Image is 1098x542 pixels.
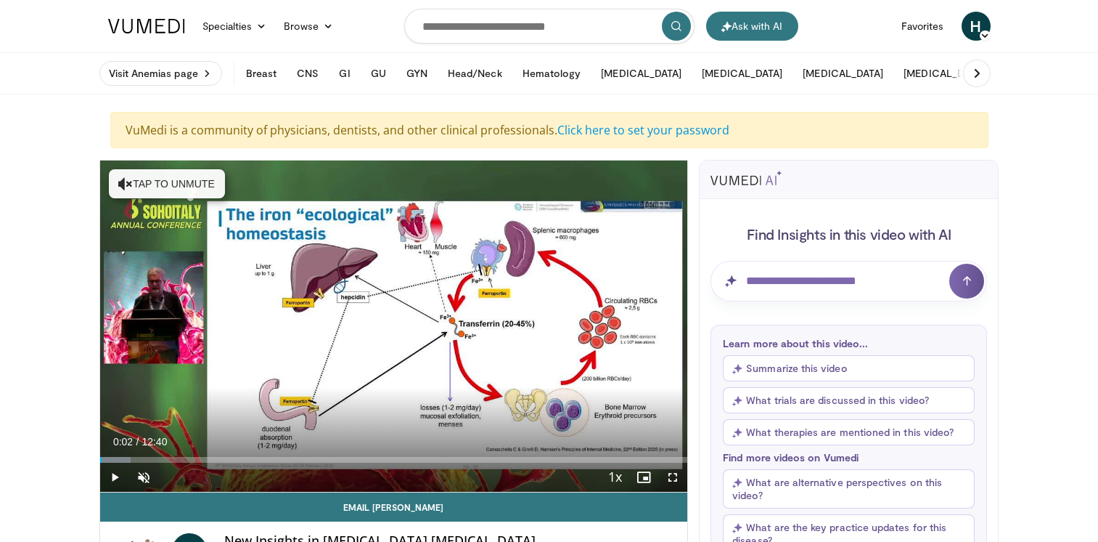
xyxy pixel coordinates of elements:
[237,59,285,88] button: Breast
[723,337,975,349] p: Learn more about this video...
[108,19,185,33] img: VuMedi Logo
[723,469,975,509] button: What are alternative perspectives on this video?
[723,355,975,381] button: Summarize this video
[962,12,991,41] a: H
[194,12,276,41] a: Specialties
[330,59,359,88] button: GI
[557,122,729,138] a: Click here to set your password
[895,59,993,88] button: [MEDICAL_DATA]
[710,171,782,185] img: vumedi-ai-logo.svg
[100,493,688,522] a: Email [PERSON_NAME]
[275,12,342,41] a: Browse
[113,436,133,448] span: 0:02
[600,463,629,492] button: Playback Rate
[398,59,436,88] button: GYN
[658,463,687,492] button: Fullscreen
[723,419,975,445] button: What therapies are mentioned in this video?
[404,9,695,44] input: Search topics, interventions
[723,451,975,464] p: Find more videos on Vumedi
[710,225,987,243] h4: Find Insights in this video with AI
[129,463,158,492] button: Unmute
[110,112,988,148] div: VuMedi is a community of physicians, dentists, and other clinical professionals.
[109,169,225,198] button: Tap to unmute
[893,12,953,41] a: Favorites
[100,161,688,493] video-js: Video Player
[288,59,327,88] button: CNS
[629,463,658,492] button: Enable picture-in-picture mode
[723,387,975,413] button: What trials are discussed in this video?
[100,463,129,492] button: Play
[592,59,690,88] button: [MEDICAL_DATA]
[710,261,987,302] input: Question for AI
[142,436,167,448] span: 12:40
[136,436,139,448] span: /
[362,59,395,88] button: GU
[100,457,688,463] div: Progress Bar
[794,59,892,88] button: [MEDICAL_DATA]
[439,59,511,88] button: Head/Neck
[693,59,791,88] button: [MEDICAL_DATA]
[514,59,590,88] button: Hematology
[706,12,798,41] button: Ask with AI
[99,61,222,86] a: Visit Anemias page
